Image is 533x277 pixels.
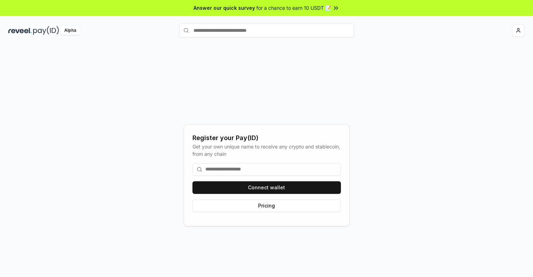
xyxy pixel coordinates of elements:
button: Pricing [192,199,341,212]
button: Connect wallet [192,181,341,194]
div: Get your own unique name to receive any crypto and stablecoin, from any chain [192,143,341,158]
div: Register your Pay(ID) [192,133,341,143]
img: pay_id [33,26,59,35]
span: Answer our quick survey [194,4,255,12]
div: Alpha [60,26,80,35]
img: reveel_dark [8,26,32,35]
span: for a chance to earn 10 USDT 📝 [256,4,331,12]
